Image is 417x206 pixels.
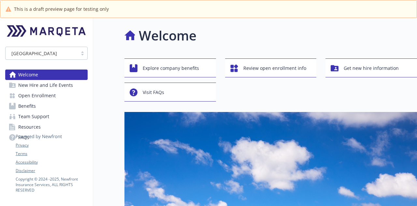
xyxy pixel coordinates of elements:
[16,142,87,148] a: Privacy
[139,26,196,45] h1: Welcome
[18,80,73,90] span: New Hire and Life Events
[18,70,38,80] span: Welcome
[5,101,88,111] a: Benefits
[16,168,87,174] a: Disclaimer
[124,83,216,102] button: Visit FAQs
[11,50,57,57] span: [GEOGRAPHIC_DATA]
[18,101,36,111] span: Benefits
[14,6,109,12] span: This is a draft preview page for testing only
[5,80,88,90] a: New Hire and Life Events
[16,151,87,157] a: Terms
[143,62,199,74] span: Explore company benefits
[143,86,164,99] span: Visit FAQs
[5,70,88,80] a: Welcome
[243,62,306,74] span: Review open enrollment info
[124,58,216,77] button: Explore company benefits
[16,176,87,193] p: Copyright © 2024 - 2025 , Newfront Insurance Services, ALL RIGHTS RESERVED
[5,132,88,143] a: FAQs
[16,159,87,165] a: Accessibility
[344,62,399,74] span: Get new hire information
[18,122,41,132] span: Resources
[18,111,49,122] span: Team Support
[5,122,88,132] a: Resources
[325,58,417,77] button: Get new hire information
[5,90,88,101] a: Open Enrollment
[9,50,74,57] span: [GEOGRAPHIC_DATA]
[5,111,88,122] a: Team Support
[18,90,56,101] span: Open Enrollment
[225,58,317,77] button: Review open enrollment info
